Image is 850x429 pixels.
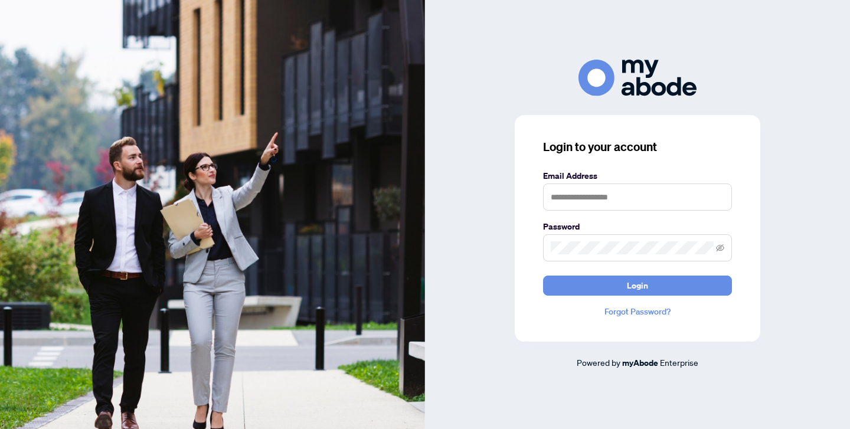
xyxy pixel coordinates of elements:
button: Login [543,276,732,296]
h3: Login to your account [543,139,732,155]
span: Login [627,276,648,295]
span: Enterprise [660,357,698,368]
img: ma-logo [578,60,697,96]
a: myAbode [622,356,658,369]
span: Powered by [577,357,620,368]
span: eye-invisible [716,244,724,252]
label: Password [543,220,732,233]
label: Email Address [543,169,732,182]
a: Forgot Password? [543,305,732,318]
